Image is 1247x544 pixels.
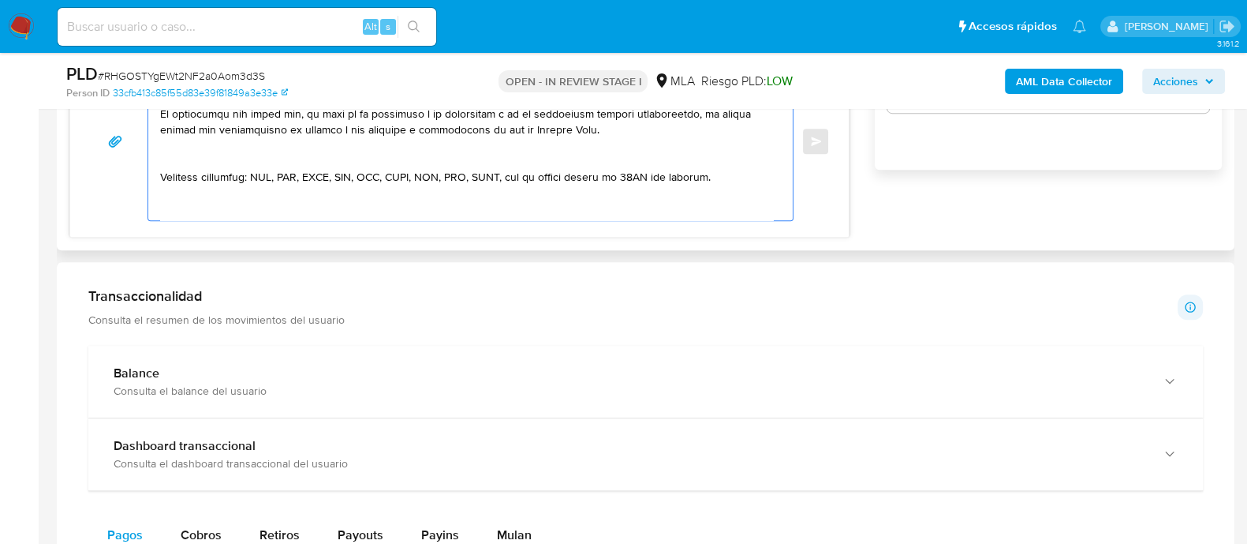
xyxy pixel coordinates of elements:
[160,62,773,220] textarea: Loremi dolors. Ametcon adi elitsed doeiusm temporinc, u lab et doloremagna aliquae. A mini ve qui...
[66,86,110,100] b: Person ID
[1219,18,1235,35] a: Salir
[1216,37,1239,50] span: 3.161.2
[1153,69,1198,94] span: Acciones
[498,70,648,92] p: OPEN - IN REVIEW STAGE I
[766,72,792,90] span: LOW
[98,68,265,84] span: # RHGOSTYgEWt2NF2a0Aom3d3S
[66,61,98,86] b: PLD
[58,17,436,37] input: Buscar usuario o caso...
[654,73,694,90] div: MLA
[1073,20,1086,33] a: Notificaciones
[386,19,390,34] span: s
[1124,19,1213,34] p: roxana.vasquez@mercadolibre.com
[1005,69,1123,94] button: AML Data Collector
[700,73,792,90] span: Riesgo PLD:
[969,18,1057,35] span: Accesos rápidos
[1142,69,1225,94] button: Acciones
[398,16,430,38] button: search-icon
[1016,69,1112,94] b: AML Data Collector
[364,19,377,34] span: Alt
[113,86,288,100] a: 33cfb413c85f55d83e39f81849a3e33e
